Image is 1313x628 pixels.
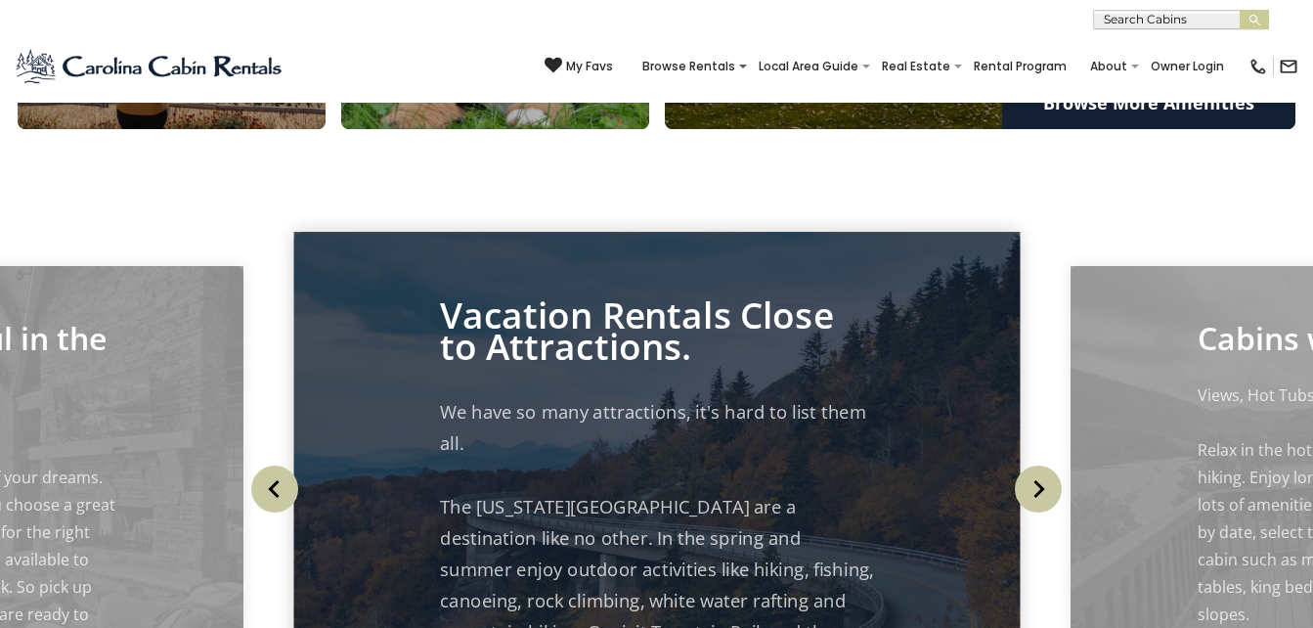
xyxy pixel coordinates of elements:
[566,58,613,75] span: My Favs
[15,47,285,86] img: Blue-2.png
[633,53,745,80] a: Browse Rentals
[251,466,298,513] img: arrow
[749,53,868,80] a: Local Area Guide
[440,299,874,362] p: Vacation Rentals Close to Attractions.
[1279,57,1298,76] img: mail-regular-black.png
[545,57,613,76] a: My Favs
[1248,57,1268,76] img: phone-regular-black.png
[1141,53,1234,80] a: Owner Login
[1080,53,1137,80] a: About
[1015,466,1062,513] img: arrow
[243,445,307,533] button: Previous
[1006,445,1070,533] button: Next
[872,53,960,80] a: Real Estate
[964,53,1076,80] a: Rental Program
